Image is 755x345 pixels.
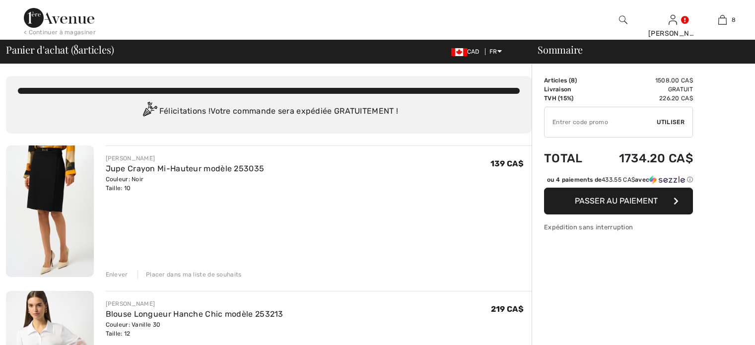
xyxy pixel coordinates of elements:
a: Jupe Crayon Mi-Hauteur modèle 253035 [106,164,265,173]
div: Couleur: Noir Taille: 10 [106,175,265,193]
span: 139 CA$ [490,159,524,168]
div: ou 4 paiements de avec [547,175,693,184]
input: Code promo [545,107,657,137]
td: 1508.00 CA$ [595,76,693,85]
div: Enlever [106,270,128,279]
img: Mes infos [669,14,677,26]
span: 433.55 CA$ [602,176,635,183]
img: Jupe Crayon Mi-Hauteur modèle 253035 [6,145,94,277]
div: [PERSON_NAME] [106,154,265,163]
div: Placer dans ma liste de souhaits [137,270,242,279]
div: [PERSON_NAME] [106,299,283,308]
img: Sezzle [649,175,685,184]
span: Panier d'achat ( articles) [6,45,114,55]
span: 219 CA$ [491,304,524,314]
img: Mon panier [718,14,727,26]
td: 226.20 CA$ [595,94,693,103]
span: FR [489,48,502,55]
td: Livraison [544,85,595,94]
td: Articles ( ) [544,76,595,85]
span: Passer au paiement [575,196,658,206]
div: Félicitations ! Votre commande sera expédiée GRATUITEMENT ! [18,102,520,122]
span: CAD [451,48,483,55]
img: Canadian Dollar [451,48,467,56]
span: 8 [571,77,575,84]
span: 8 [73,42,78,55]
button: Passer au paiement [544,188,693,214]
div: Couleur: Vanille 30 Taille: 12 [106,320,283,338]
img: Congratulation2.svg [139,102,159,122]
div: Expédition sans interruption [544,222,693,232]
td: TVH (15%) [544,94,595,103]
img: recherche [619,14,627,26]
a: 8 [698,14,747,26]
a: Blouse Longueur Hanche Chic modèle 253213 [106,309,283,319]
div: ou 4 paiements de433.55 CA$avecSezzle Cliquez pour en savoir plus sur Sezzle [544,175,693,188]
div: [PERSON_NAME] [648,28,697,39]
span: Utiliser [657,118,685,127]
td: Total [544,141,595,175]
img: 1ère Avenue [24,8,94,28]
a: Se connecter [669,15,677,24]
td: 1734.20 CA$ [595,141,693,175]
div: < Continuer à magasiner [24,28,96,37]
span: 8 [732,15,736,24]
div: Sommaire [526,45,749,55]
td: Gratuit [595,85,693,94]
